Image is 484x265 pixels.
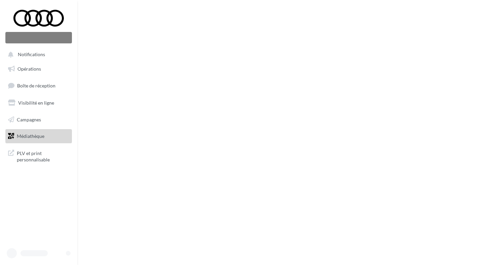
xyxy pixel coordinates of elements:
[4,129,73,143] a: Médiathèque
[17,66,41,72] span: Opérations
[4,113,73,127] a: Campagnes
[17,83,55,88] span: Boîte de réception
[17,149,69,163] span: PLV et print personnalisable
[4,78,73,93] a: Boîte de réception
[17,116,41,122] span: Campagnes
[18,52,45,58] span: Notifications
[18,100,54,106] span: Visibilité en ligne
[5,32,72,43] div: Nouvelle campagne
[17,133,44,139] span: Médiathèque
[4,62,73,76] a: Opérations
[4,146,73,166] a: PLV et print personnalisable
[4,96,73,110] a: Visibilité en ligne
